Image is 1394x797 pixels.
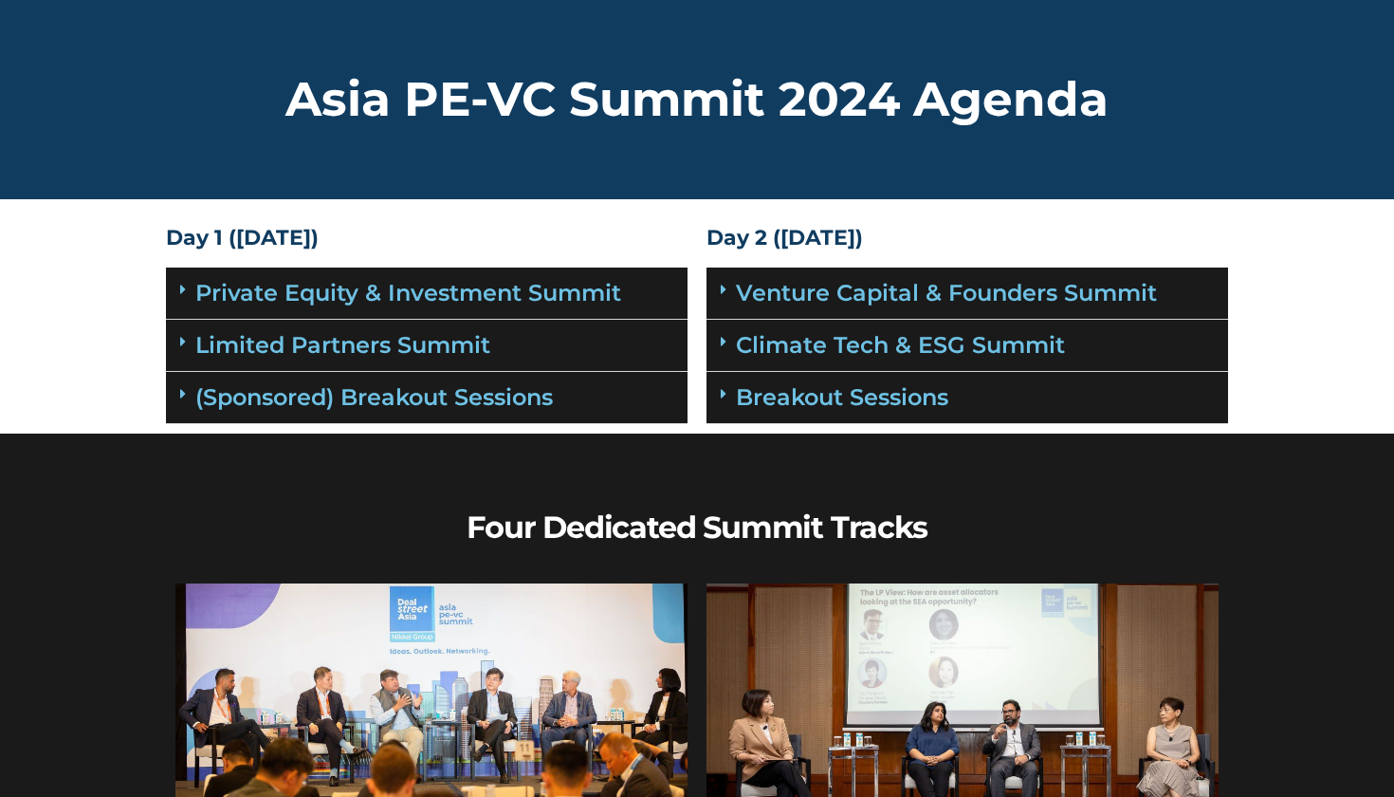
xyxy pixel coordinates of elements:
[195,279,621,306] a: Private Equity & Investment Summit
[736,383,948,411] a: Breakout Sessions
[195,383,553,411] a: (Sponsored) Breakout Sessions
[706,228,1228,249] h4: Day 2 ([DATE])
[166,228,688,249] h4: Day 1 ([DATE])
[736,279,1157,306] a: Venture Capital & Founders​ Summit
[166,76,1228,123] h2: Asia PE-VC Summit 2024 Agenda
[467,509,926,546] b: Four Dedicated Summit Tracks
[736,331,1065,359] a: Climate Tech & ESG Summit
[195,331,490,359] a: Limited Partners Summit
